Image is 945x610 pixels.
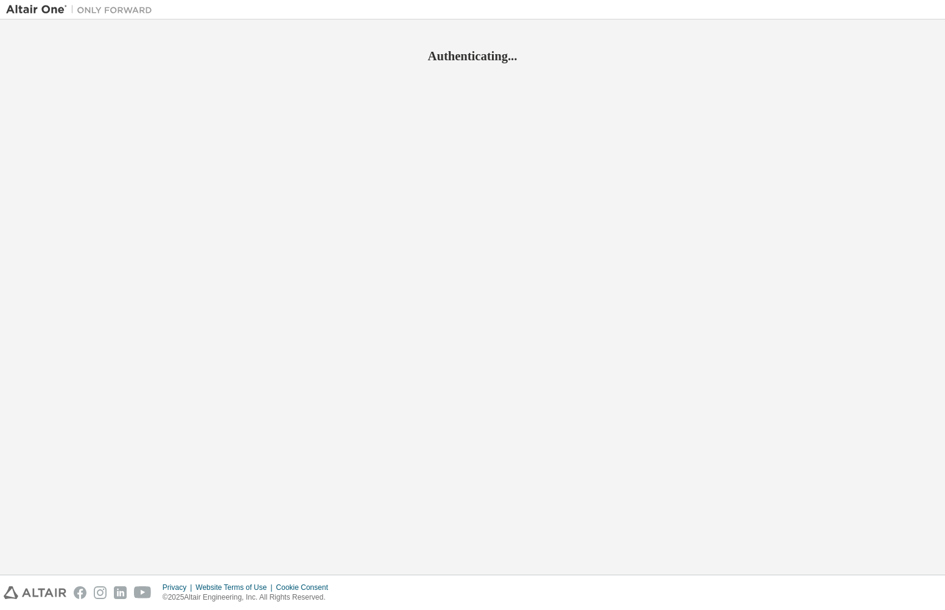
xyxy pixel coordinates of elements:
p: © 2025 Altair Engineering, Inc. All Rights Reserved. [163,592,335,603]
div: Privacy [163,583,195,592]
img: altair_logo.svg [4,586,66,599]
img: Altair One [6,4,158,16]
img: facebook.svg [74,586,86,599]
div: Cookie Consent [276,583,335,592]
img: linkedin.svg [114,586,127,599]
h2: Authenticating... [6,48,939,64]
img: instagram.svg [94,586,107,599]
img: youtube.svg [134,586,152,599]
div: Website Terms of Use [195,583,276,592]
